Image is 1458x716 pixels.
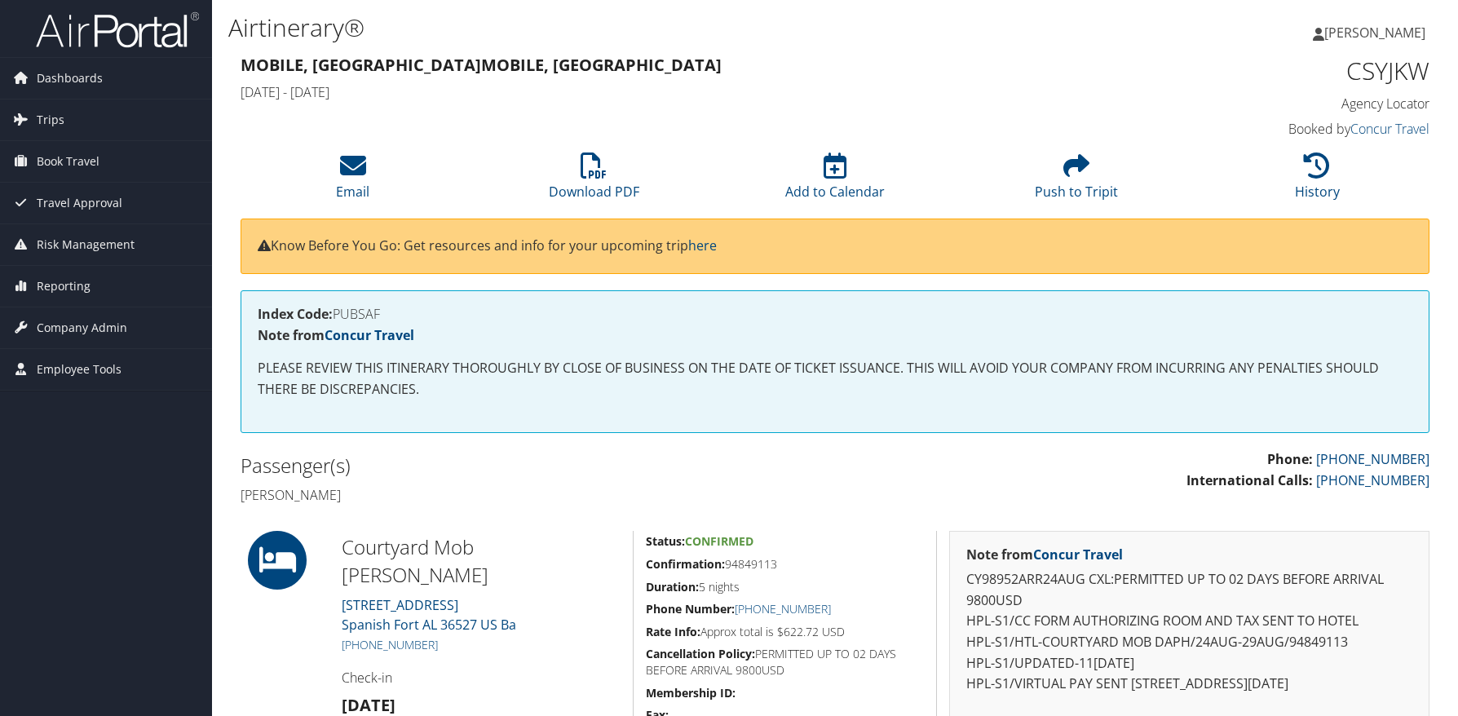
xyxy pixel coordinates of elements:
[1316,450,1429,468] a: [PHONE_NUMBER]
[336,161,369,201] a: Email
[342,637,438,652] a: [PHONE_NUMBER]
[1350,120,1429,138] a: Concur Travel
[325,326,414,344] a: Concur Travel
[735,601,831,617] a: [PHONE_NUMBER]
[1186,471,1313,489] strong: International Calls:
[37,183,122,223] span: Travel Approval
[646,601,735,617] strong: Phone Number:
[36,11,199,49] img: airportal-logo.png
[37,349,121,390] span: Employee Tools
[646,685,736,701] strong: Membership ID:
[258,236,1412,257] p: Know Before You Go: Get resources and info for your upcoming trip
[646,579,924,595] h5: 5 nights
[258,326,414,344] strong: Note from
[1033,546,1123,564] a: Concur Travel
[1151,95,1429,113] h4: Agency Locator
[646,579,699,594] strong: Duration:
[549,161,639,201] a: Download PDF
[646,556,924,572] h5: 94849113
[342,669,621,687] h4: Check-in
[646,533,685,549] strong: Status:
[785,161,885,201] a: Add to Calendar
[37,99,64,140] span: Trips
[342,596,516,634] a: [STREET_ADDRESS]Spanish Fort AL 36527 US Ba
[37,224,135,265] span: Risk Management
[1267,450,1313,468] strong: Phone:
[37,58,103,99] span: Dashboards
[1295,161,1340,201] a: History
[1151,54,1429,88] h1: CSYJKW
[258,307,1412,320] h4: PUBSAF
[966,569,1412,695] p: CY98952ARR24AUG CXL:PERMITTED UP TO 02 DAYS BEFORE ARRIVAL 9800USD HPL-S1/CC FORM AUTHORIZING ROO...
[241,83,1126,101] h4: [DATE] - [DATE]
[966,546,1123,564] strong: Note from
[1324,24,1425,42] span: [PERSON_NAME]
[646,646,924,678] h5: PERMITTED UP TO 02 DAYS BEFORE ARRIVAL 9800USD
[646,624,700,639] strong: Rate Info:
[241,486,823,504] h4: [PERSON_NAME]
[37,266,91,307] span: Reporting
[342,533,621,588] h2: Courtyard Mob [PERSON_NAME]
[258,305,333,323] strong: Index Code:
[258,358,1412,400] p: PLEASE REVIEW THIS ITINERARY THOROUGHLY BY CLOSE OF BUSINESS ON THE DATE OF TICKET ISSUANCE. THIS...
[342,694,395,716] strong: [DATE]
[646,646,755,661] strong: Cancellation Policy:
[1035,161,1118,201] a: Push to Tripit
[1313,8,1442,57] a: [PERSON_NAME]
[688,236,717,254] a: here
[241,54,722,76] strong: Mobile, [GEOGRAPHIC_DATA] Mobile, [GEOGRAPHIC_DATA]
[241,452,823,480] h2: Passenger(s)
[228,11,1037,45] h1: Airtinerary®
[646,624,924,640] h5: Approx total is $622.72 USD
[37,307,127,348] span: Company Admin
[1151,120,1429,138] h4: Booked by
[685,533,753,549] span: Confirmed
[646,556,725,572] strong: Confirmation:
[1316,471,1429,489] a: [PHONE_NUMBER]
[37,141,99,182] span: Book Travel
